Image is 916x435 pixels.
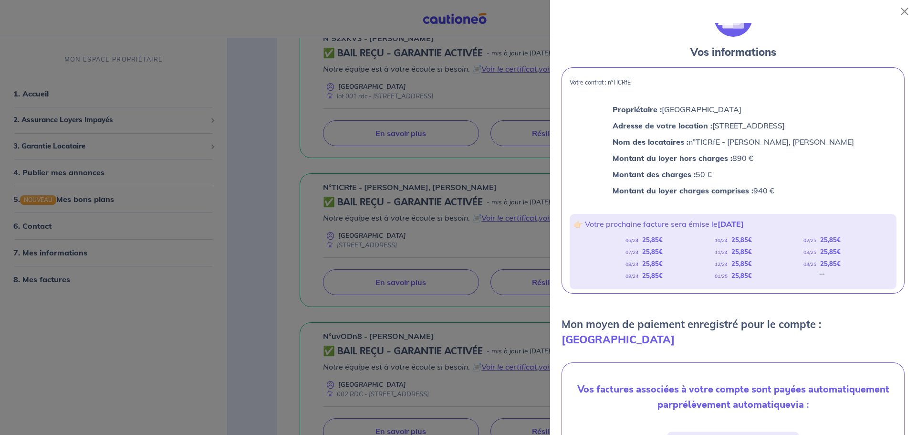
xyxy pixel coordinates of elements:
[715,237,728,244] em: 10/24
[613,153,732,163] strong: Montant du loyer hors charges :
[613,119,854,132] p: [STREET_ADDRESS]
[625,237,638,244] em: 06/24
[613,136,854,148] p: n°TICRfE - [PERSON_NAME], [PERSON_NAME]
[820,248,841,255] strong: 25,85 €
[642,236,663,244] strong: 25,85 €
[731,272,752,279] strong: 25,85 €
[613,170,696,179] strong: Montant des charges :
[820,236,841,244] strong: 25,85 €
[570,382,896,413] p: Vos factures associées à votre compte sont payées automatiquement par via :
[642,260,663,267] strong: 25,85 €
[820,260,841,267] strong: 25,85 €
[715,273,728,279] em: 01/25
[613,168,854,180] p: 50 €
[803,237,816,244] em: 02/25
[625,261,638,267] em: 08/24
[562,317,905,347] p: Mon moyen de paiement enregistré pour le compte :
[690,45,776,59] strong: Vos informations
[715,261,728,267] em: 12/24
[562,333,675,346] strong: [GEOGRAPHIC_DATA]
[613,121,712,130] strong: Adresse de votre location :
[718,219,744,229] strong: [DATE]
[613,137,688,147] strong: Nom des locataires :
[819,270,825,282] div: ...
[613,105,662,114] strong: Propriétaire :
[642,272,663,279] strong: 25,85 €
[731,260,752,267] strong: 25,85 €
[897,4,912,19] button: Close
[642,248,663,255] strong: 25,85 €
[715,249,728,255] em: 11/24
[625,273,638,279] em: 09/24
[613,184,854,197] p: 940 €
[573,218,893,230] p: 👉🏻 Votre prochaine facture sera émise le
[803,261,816,267] em: 04/25
[731,236,752,244] strong: 25,85 €
[731,248,752,255] strong: 25,85 €
[613,186,753,195] strong: Montant du loyer charges comprises :
[570,79,896,86] p: Votre contrat : n°TICRfE
[613,103,854,116] p: [GEOGRAPHIC_DATA]
[625,249,638,255] em: 07/24
[803,249,816,255] em: 03/25
[613,152,854,164] p: 890 €
[673,398,791,412] strong: prélèvement automatique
